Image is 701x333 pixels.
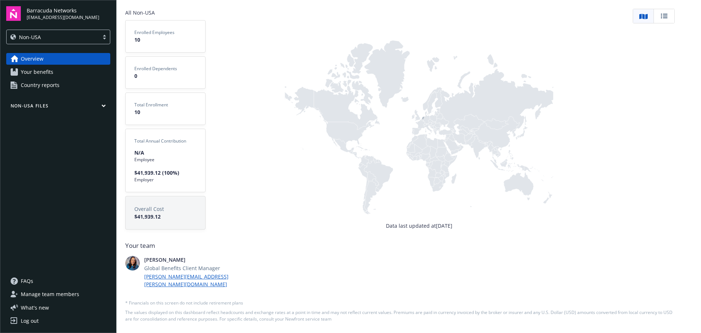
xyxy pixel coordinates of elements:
[6,304,61,311] button: What's new
[134,213,196,220] span: $41,939.12
[125,9,206,16] span: All Non-USA
[134,36,196,43] span: 10
[21,275,33,287] span: FAQs
[6,79,110,91] a: Country reports
[125,300,675,306] span: * Financials on this screen do not include retirement plans
[21,66,53,78] span: Your benefits
[134,65,196,72] span: Enrolled Dependents
[386,222,452,230] span: Data last updated at [DATE]
[10,33,95,41] span: Non-USA
[134,205,196,213] span: Overall Cost
[134,102,196,108] span: Total Enrollment
[21,315,39,327] div: Log out
[144,273,230,288] a: [PERSON_NAME][EMAIL_ADDRESS][PERSON_NAME][DOMAIN_NAME]
[21,79,60,91] span: Country reports
[21,288,79,300] span: Manage team members
[144,256,230,264] span: [PERSON_NAME]
[19,33,41,41] span: Non-USA
[144,264,230,272] span: Global Benefits Client Manager
[6,53,110,65] a: Overview
[6,103,110,112] button: Non-USA Files
[27,6,110,21] button: Barracuda Networks[EMAIL_ADDRESS][DOMAIN_NAME]
[6,6,21,21] img: navigator-logo.svg
[134,177,196,183] span: Employer
[134,72,196,80] span: 0
[21,304,49,311] span: What ' s new
[125,256,140,270] img: photo
[125,241,675,250] span: Your team
[134,156,196,163] span: Employee
[27,7,99,14] span: Barracuda Networks
[125,309,675,322] span: The values displayed on this dashboard reflect headcounts and exchange rates at a point in time a...
[27,14,99,21] span: [EMAIL_ADDRESS][DOMAIN_NAME]
[134,29,196,36] span: Enrolled Employees
[134,149,196,156] span: N/A
[21,53,43,65] span: Overview
[134,108,196,116] span: 10
[134,138,196,144] span: Total Annual Contribution
[6,66,110,78] a: Your benefits
[6,288,110,300] a: Manage team members
[6,275,110,287] a: FAQs
[134,169,196,177] span: $41,939.12 (100%)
